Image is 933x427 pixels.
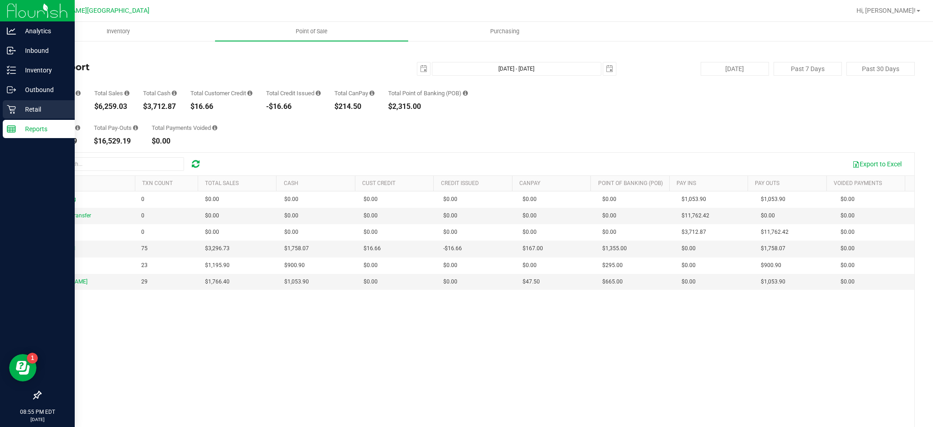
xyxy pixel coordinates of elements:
[388,90,468,96] div: Total Point of Banking (POB)
[16,26,71,36] p: Analytics
[369,90,374,96] i: Sum of all successful, non-voided payment transaction amounts using CanPay (as well as manual Can...
[9,354,36,381] iframe: Resource center
[443,195,457,204] span: $0.00
[316,90,321,96] i: Sum of all successful refund transaction amounts from purchase returns resulting in account credi...
[7,26,16,36] inline-svg: Analytics
[443,278,457,286] span: $0.00
[205,180,239,186] a: Total Sales
[761,261,781,270] span: $900.90
[364,195,378,204] span: $0.00
[76,90,81,96] i: Count of all successful payment transactions, possibly including voids, refunds, and cash-back fr...
[94,27,142,36] span: Inventory
[334,103,374,110] div: $214.50
[94,125,138,131] div: Total Pay-Outs
[761,244,785,253] span: $1,758.07
[190,90,252,96] div: Total Customer Credit
[266,90,321,96] div: Total Credit Issued
[523,228,537,237] span: $0.00
[463,90,468,96] i: Sum of the successful, non-voided point-of-banking payment transaction amounts, both via payment ...
[190,103,252,110] div: $16.66
[417,62,430,75] span: select
[682,244,696,253] span: $0.00
[602,211,616,220] span: $0.00
[205,195,219,204] span: $0.00
[682,211,709,220] span: $11,762.42
[841,244,855,253] span: $0.00
[362,180,395,186] a: Cust Credit
[141,228,144,237] span: 0
[4,408,71,416] p: 08:55 PM EDT
[523,211,537,220] span: $0.00
[284,211,298,220] span: $0.00
[761,195,785,204] span: $1,053.90
[7,124,16,134] inline-svg: Reports
[519,180,540,186] a: CanPay
[16,104,71,115] p: Retail
[364,228,378,237] span: $0.00
[284,278,309,286] span: $1,053.90
[205,211,219,220] span: $0.00
[364,244,381,253] span: $16.66
[364,278,378,286] span: $0.00
[16,45,71,56] p: Inbound
[75,125,80,131] i: Sum of all cash pay-ins added to tills within the date range.
[266,103,321,110] div: -$16.66
[841,261,855,270] span: $0.00
[523,195,537,204] span: $0.00
[133,125,138,131] i: Sum of all cash pay-outs removed from tills within the date range.
[478,27,532,36] span: Purchasing
[205,228,219,237] span: $0.00
[598,180,663,186] a: Point of Banking (POB)
[141,195,144,204] span: 0
[761,278,785,286] span: $1,053.90
[284,244,309,253] span: $1,758.07
[284,195,298,204] span: $0.00
[682,195,706,204] span: $1,053.90
[761,228,789,237] span: $11,762.42
[143,103,177,110] div: $3,712.87
[364,211,378,220] span: $0.00
[141,211,144,220] span: 0
[212,125,217,131] i: Sum of all voided payment transaction amounts (excluding tips and transaction fees) within the da...
[443,211,457,220] span: $0.00
[602,195,616,204] span: $0.00
[774,62,842,76] button: Past 7 Days
[523,278,540,286] span: $47.50
[443,261,457,270] span: $0.00
[523,261,537,270] span: $0.00
[602,278,623,286] span: $665.00
[334,90,374,96] div: Total CanPay
[124,90,129,96] i: Sum of all successful, non-voided payment transaction amounts (excluding tips and transaction fee...
[602,244,627,253] span: $1,355.00
[7,85,16,94] inline-svg: Outbound
[94,90,129,96] div: Total Sales
[205,244,230,253] span: $3,296.73
[602,228,616,237] span: $0.00
[834,180,882,186] a: Voided Payments
[4,416,71,423] p: [DATE]
[247,90,252,96] i: Sum of all successful, non-voided payment transaction amounts using account credit as the payment...
[94,138,138,145] div: $16,529.19
[215,22,408,41] a: Point of Sale
[602,261,623,270] span: $295.00
[16,84,71,95] p: Outbound
[284,180,298,186] a: Cash
[172,90,177,96] i: Sum of all successful, non-voided cash payment transaction amounts (excluding tips and transactio...
[677,180,696,186] a: Pay Ins
[16,65,71,76] p: Inventory
[682,228,706,237] span: $3,712.87
[846,62,915,76] button: Past 30 Days
[841,278,855,286] span: $0.00
[152,138,217,145] div: $0.00
[47,157,184,171] input: Search...
[205,261,230,270] span: $1,195.90
[152,125,217,131] div: Total Payments Voided
[16,123,71,134] p: Reports
[27,353,38,364] iframe: Resource center unread badge
[443,228,457,237] span: $0.00
[841,211,855,220] span: $0.00
[37,7,149,15] span: [PERSON_NAME][GEOGRAPHIC_DATA]
[603,62,616,75] span: select
[22,22,215,41] a: Inventory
